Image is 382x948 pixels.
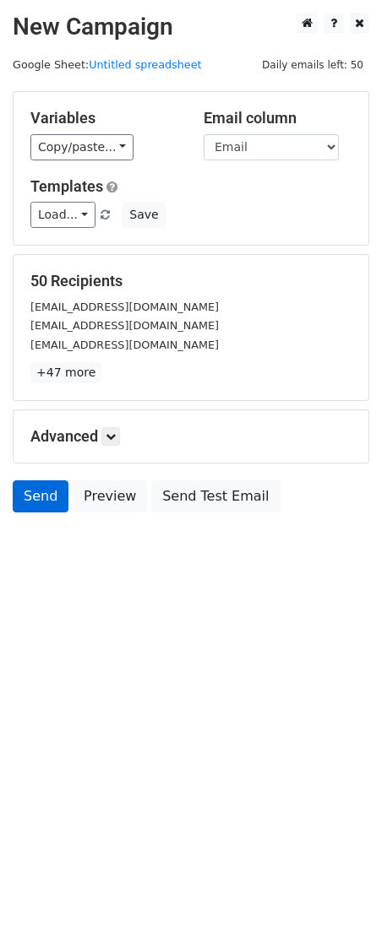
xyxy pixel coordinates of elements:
[30,109,178,127] h5: Variables
[30,301,219,313] small: [EMAIL_ADDRESS][DOMAIN_NAME]
[30,177,103,195] a: Templates
[204,109,352,127] h5: Email column
[30,134,134,160] a: Copy/paste...
[30,272,352,290] h5: 50 Recipients
[30,319,219,332] small: [EMAIL_ADDRESS][DOMAIN_NAME]
[30,339,219,351] small: [EMAIL_ADDRESS][DOMAIN_NAME]
[256,58,369,71] a: Daily emails left: 50
[297,867,382,948] iframe: Chat Widget
[30,362,101,383] a: +47 more
[256,56,369,74] span: Daily emails left: 50
[89,58,201,71] a: Untitled spreadsheet
[122,202,166,228] button: Save
[30,202,95,228] a: Load...
[13,13,369,41] h2: New Campaign
[13,480,68,512] a: Send
[30,427,352,446] h5: Advanced
[13,58,202,71] small: Google Sheet:
[151,480,280,512] a: Send Test Email
[73,480,147,512] a: Preview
